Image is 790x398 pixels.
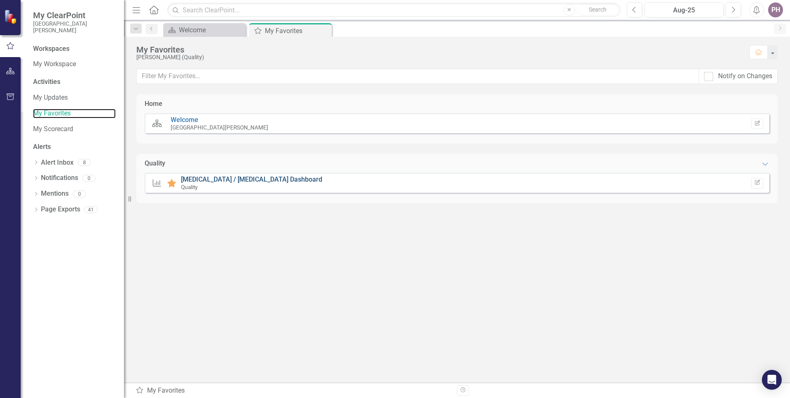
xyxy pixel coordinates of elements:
[145,159,165,168] div: Quality
[4,9,19,24] img: ClearPoint Strategy
[136,386,451,396] div: My Favorites
[181,184,197,190] small: Quality
[82,175,95,182] div: 0
[647,5,721,15] div: Aug-25
[33,142,116,152] div: Alerts
[718,72,772,81] div: Notify on Changes
[33,125,116,134] a: My Scorecard
[171,116,198,124] a: Welcome
[181,175,322,183] a: [MEDICAL_DATA] / [MEDICAL_DATA] Dashboard
[33,20,116,34] small: [GEOGRAPHIC_DATA][PERSON_NAME]
[167,3,621,17] input: Search ClearPoint...
[41,205,80,214] a: Page Exports
[136,69,699,84] input: Filter My Favorites...
[145,99,162,109] div: Home
[41,173,78,183] a: Notifications
[33,10,116,20] span: My ClearPoint
[577,4,619,16] button: Search
[645,2,723,17] button: Aug-25
[171,124,268,131] small: [GEOGRAPHIC_DATA][PERSON_NAME]
[41,189,69,199] a: Mentions
[179,25,244,35] div: Welcome
[589,6,607,13] span: Search
[78,159,91,166] div: 8
[751,118,763,129] button: Set Home Page
[84,206,98,213] div: 41
[33,77,116,87] div: Activities
[768,2,783,17] button: PH
[136,45,741,54] div: My Favorites
[33,44,69,54] div: Workspaces
[41,158,74,168] a: Alert Inbox
[165,25,244,35] a: Welcome
[33,60,116,69] a: My Workspace
[265,26,330,36] div: My Favorites
[136,54,741,60] div: [PERSON_NAME] (Quality)
[762,370,782,390] div: Open Intercom Messenger
[33,93,116,103] a: My Updates
[73,190,86,197] div: 0
[33,109,116,118] a: My Favorites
